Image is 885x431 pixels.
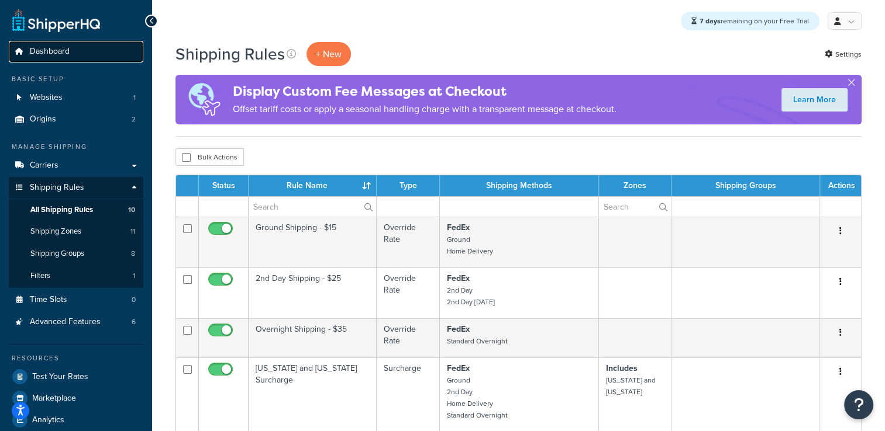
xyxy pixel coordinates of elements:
div: Resources [9,353,143,363]
span: 0 [132,295,136,305]
td: Override Rate [377,217,440,267]
strong: FedEx [447,362,470,374]
span: 1 [133,93,136,103]
a: Advanced Features 6 [9,311,143,333]
a: ShipperHQ Home [12,9,100,32]
th: Zones [599,175,672,196]
li: Websites [9,87,143,109]
span: 10 [128,205,135,215]
a: Marketplace [9,388,143,409]
span: Carriers [30,161,58,171]
a: Settings [825,46,862,62]
a: Analytics [9,409,143,430]
a: Learn More [781,88,848,112]
strong: FedEx [447,272,470,284]
small: Ground 2nd Day Home Delivery Standard Overnight [447,375,507,420]
p: Offset tariff costs or apply a seasonal handling charge with a transparent message at checkout. [233,101,617,117]
li: Advanced Features [9,311,143,333]
span: 1 [133,271,135,281]
input: Search [249,197,376,217]
span: Filters [30,271,50,281]
span: Websites [30,93,63,103]
small: 2nd Day 2nd Day [DATE] [447,285,495,307]
span: Advanced Features [30,317,101,327]
h1: Shipping Rules [175,43,285,65]
h4: Display Custom Fee Messages at Checkout [233,82,617,101]
strong: FedEx [447,221,470,234]
div: Basic Setup [9,74,143,84]
span: 8 [131,249,135,259]
span: 11 [130,227,135,237]
span: Shipping Groups [30,249,84,259]
li: Filters [9,265,143,287]
a: Test Your Rates [9,366,143,387]
td: Ground Shipping - $15 [249,217,377,267]
span: Origins [30,114,56,124]
td: Overnight Shipping - $35 [249,318,377,357]
span: Test Your Rates [32,372,88,382]
li: All Shipping Rules [9,199,143,221]
a: Carriers [9,155,143,176]
a: Shipping Zones 11 [9,221,143,242]
span: Shipping Rules [30,183,84,193]
div: Manage Shipping [9,142,143,152]
strong: 7 days [700,16,721,26]
td: Override Rate [377,267,440,318]
li: Origins [9,109,143,130]
li: Time Slots [9,289,143,311]
a: Shipping Rules [9,177,143,199]
small: Standard Overnight [447,336,507,346]
a: Websites 1 [9,87,143,109]
span: 2 [132,114,136,124]
small: Ground Home Delivery [447,234,493,256]
th: Shipping Methods [440,175,599,196]
img: duties-banner-06bc72dcb5fe05cb3f9472aba00be2ae8eb53ab6f0d8bb03d382ba314ac3c341.png [175,75,233,124]
td: Override Rate [377,318,440,357]
span: Marketplace [32,394,76,404]
button: Bulk Actions [175,148,244,166]
span: Shipping Zones [30,227,81,237]
li: Shipping Zones [9,221,143,242]
div: remaining on your Free Trial [681,12,819,30]
td: 2nd Day Shipping - $25 [249,267,377,318]
th: Status [199,175,249,196]
li: Shipping Rules [9,177,143,288]
a: Time Slots 0 [9,289,143,311]
a: Shipping Groups 8 [9,243,143,265]
a: Filters 1 [9,265,143,287]
span: Dashboard [30,47,70,57]
span: Time Slots [30,295,67,305]
span: Analytics [32,415,64,425]
a: Origins 2 [9,109,143,130]
input: Search [599,197,671,217]
span: 6 [132,317,136,327]
th: Actions [820,175,861,196]
p: + New [307,42,351,66]
th: Shipping Groups [672,175,820,196]
span: All Shipping Rules [30,205,93,215]
a: Dashboard [9,41,143,62]
li: Shipping Groups [9,243,143,265]
a: All Shipping Rules 10 [9,199,143,221]
strong: FedEx [447,323,470,335]
th: Type [377,175,440,196]
strong: Includes [606,362,638,374]
small: [US_STATE] and [US_STATE] [606,375,656,397]
button: Open Resource Center [844,390,873,419]
th: Rule Name : activate to sort column ascending [249,175,377,196]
